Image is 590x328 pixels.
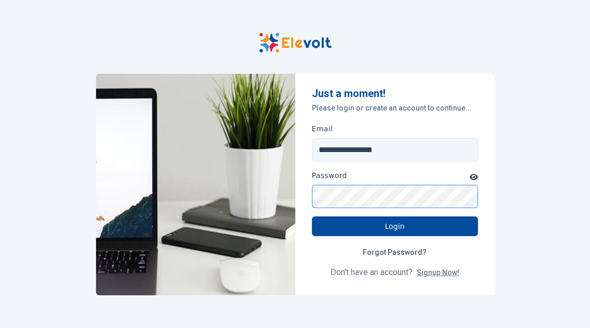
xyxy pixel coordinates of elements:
[312,103,478,113] p: Please login or create an account to continue...
[417,268,459,277] a: Signup Now!
[312,216,478,236] button: Login
[259,33,332,53] img: Elevolt
[312,86,478,101] p: Just a moment!
[96,74,295,296] img: Elevolt
[312,170,347,181] label: Password
[312,124,333,134] label: Email
[312,266,478,279] p: Don't have an account?
[538,278,590,328] iframe: Chat Widget
[354,242,435,262] a: Forgot Password?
